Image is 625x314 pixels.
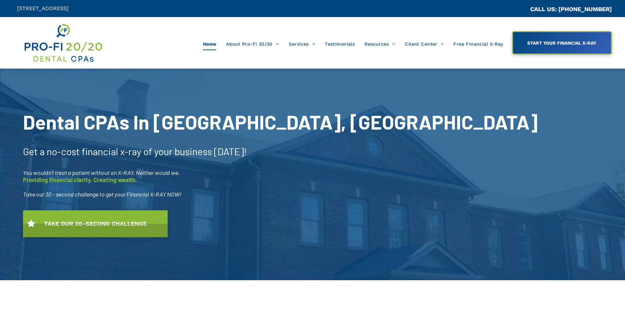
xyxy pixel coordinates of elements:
[23,169,180,176] span: You wouldn’t treat a patient without an X-RAY. Neither would we.
[143,145,247,157] span: of your business [DATE]!
[42,217,149,230] span: TAKE OUR 30-SECOND CHALLENGE
[23,176,137,183] span: Providing financial clarity. Creating wealth.
[23,210,168,237] a: TAKE OUR 30-SECOND CHALLENGE
[23,110,538,134] span: Dental CPAs In [GEOGRAPHIC_DATA], [GEOGRAPHIC_DATA]
[23,145,45,157] span: Get a
[17,5,69,11] span: [STREET_ADDRESS]
[512,31,612,54] a: START YOUR FINANCIAL X-RAY
[23,191,181,198] span: Take our 30 - second challenge to get your Financial X-RAY NOW!
[284,38,320,50] a: Services
[47,145,141,157] span: no-cost financial x-ray
[448,38,508,50] a: Free Financial X-Ray
[23,22,103,64] img: Get Dental CPA Consulting, Bookkeeping, & Bank Loans
[530,6,612,12] a: CALL US: [PHONE_NUMBER]
[320,38,360,50] a: Testimonials
[221,38,284,50] a: About Pro-Fi 20/20
[198,38,221,50] a: Home
[502,6,530,12] span: CA::CALLC
[400,38,448,50] a: Client Center
[360,38,400,50] a: Resources
[525,37,598,49] span: START YOUR FINANCIAL X-RAY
